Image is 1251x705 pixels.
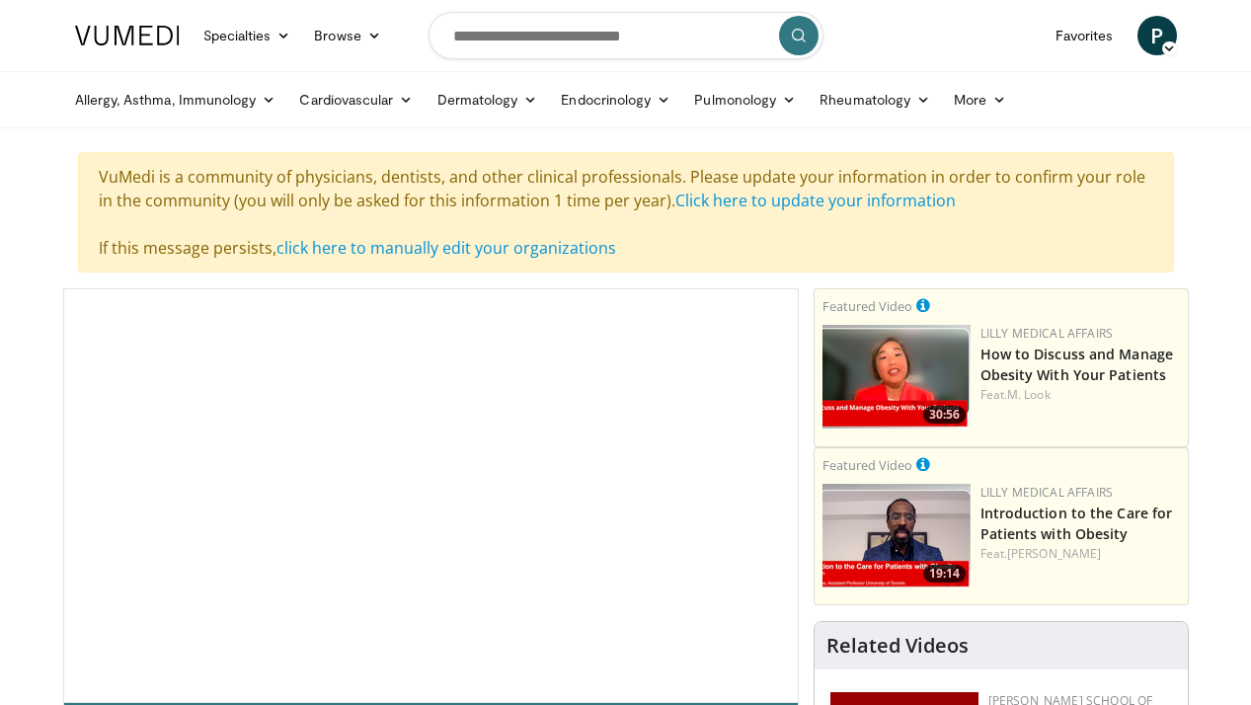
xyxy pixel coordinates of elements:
a: 30:56 [822,325,971,429]
div: Feat. [980,386,1180,404]
img: VuMedi Logo [75,26,180,45]
a: M. Look [1007,386,1051,403]
a: Click here to update your information [675,190,956,211]
h4: Related Videos [826,634,969,658]
img: acc2e291-ced4-4dd5-b17b-d06994da28f3.png.150x105_q85_crop-smart_upscale.png [822,484,971,587]
span: 30:56 [923,406,966,424]
img: c98a6a29-1ea0-4bd5-8cf5-4d1e188984a7.png.150x105_q85_crop-smart_upscale.png [822,325,971,429]
a: Rheumatology [808,80,942,119]
a: Cardiovascular [287,80,425,119]
a: Specialties [192,16,303,55]
a: click here to manually edit your organizations [276,237,616,259]
a: More [942,80,1018,119]
a: [PERSON_NAME] [1007,545,1101,562]
a: Dermatology [426,80,550,119]
a: Browse [302,16,393,55]
a: Lilly Medical Affairs [980,325,1114,342]
a: Allergy, Asthma, Immunology [63,80,288,119]
a: How to Discuss and Manage Obesity With Your Patients [980,345,1174,384]
small: Featured Video [822,456,912,474]
a: Introduction to the Care for Patients with Obesity [980,504,1173,543]
input: Search topics, interventions [429,12,823,59]
a: Favorites [1044,16,1126,55]
a: P [1137,16,1177,55]
div: Feat. [980,545,1180,563]
a: Lilly Medical Affairs [980,484,1114,501]
small: Featured Video [822,297,912,315]
div: VuMedi is a community of physicians, dentists, and other clinical professionals. Please update yo... [78,152,1174,273]
a: Endocrinology [549,80,682,119]
a: Pulmonology [682,80,808,119]
span: 19:14 [923,565,966,583]
a: 19:14 [822,484,971,587]
video-js: Video Player [64,289,798,703]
